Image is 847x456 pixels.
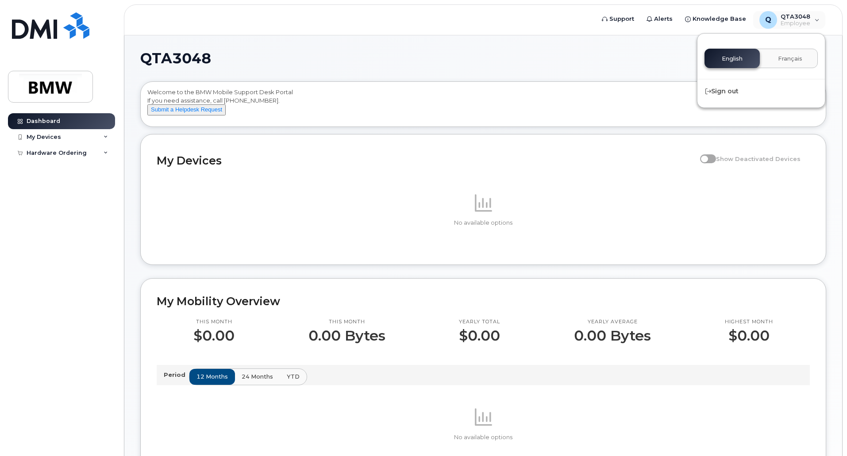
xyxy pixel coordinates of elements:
[725,328,773,344] p: $0.00
[157,295,810,308] h2: My Mobility Overview
[157,219,810,227] p: No available options
[778,55,802,62] span: Français
[242,372,273,381] span: 24 months
[157,433,810,441] p: No available options
[193,318,235,326] p: This month
[308,318,385,326] p: This month
[459,328,500,344] p: $0.00
[574,328,651,344] p: 0.00 Bytes
[287,372,300,381] span: YTD
[164,371,189,379] p: Period
[157,154,696,167] h2: My Devices
[808,418,840,449] iframe: Messenger Launcher
[193,328,235,344] p: $0.00
[459,318,500,326] p: Yearly total
[725,318,773,326] p: Highest month
[147,104,226,115] button: Submit a Helpdesk Request
[700,150,707,157] input: Show Deactivated Devices
[308,328,385,344] p: 0.00 Bytes
[697,83,825,100] div: Sign out
[574,318,651,326] p: Yearly average
[147,88,819,123] div: Welcome to the BMW Mobile Support Desk Portal If you need assistance, call [PHONE_NUMBER].
[716,155,801,162] span: Show Deactivated Devices
[140,52,211,65] span: QTA3048
[147,106,226,113] a: Submit a Helpdesk Request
